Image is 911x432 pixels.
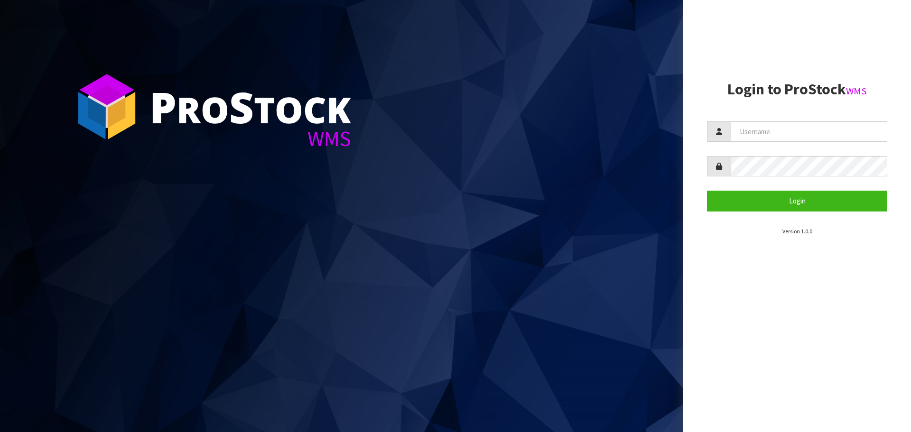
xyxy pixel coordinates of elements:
[707,191,887,211] button: Login
[229,78,254,136] span: S
[707,81,887,98] h2: Login to ProStock
[731,121,887,142] input: Username
[149,78,177,136] span: P
[782,228,812,235] small: Version 1.0.0
[149,128,351,149] div: WMS
[149,85,351,128] div: ro tock
[71,71,142,142] img: ProStock Cube
[846,85,867,97] small: WMS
